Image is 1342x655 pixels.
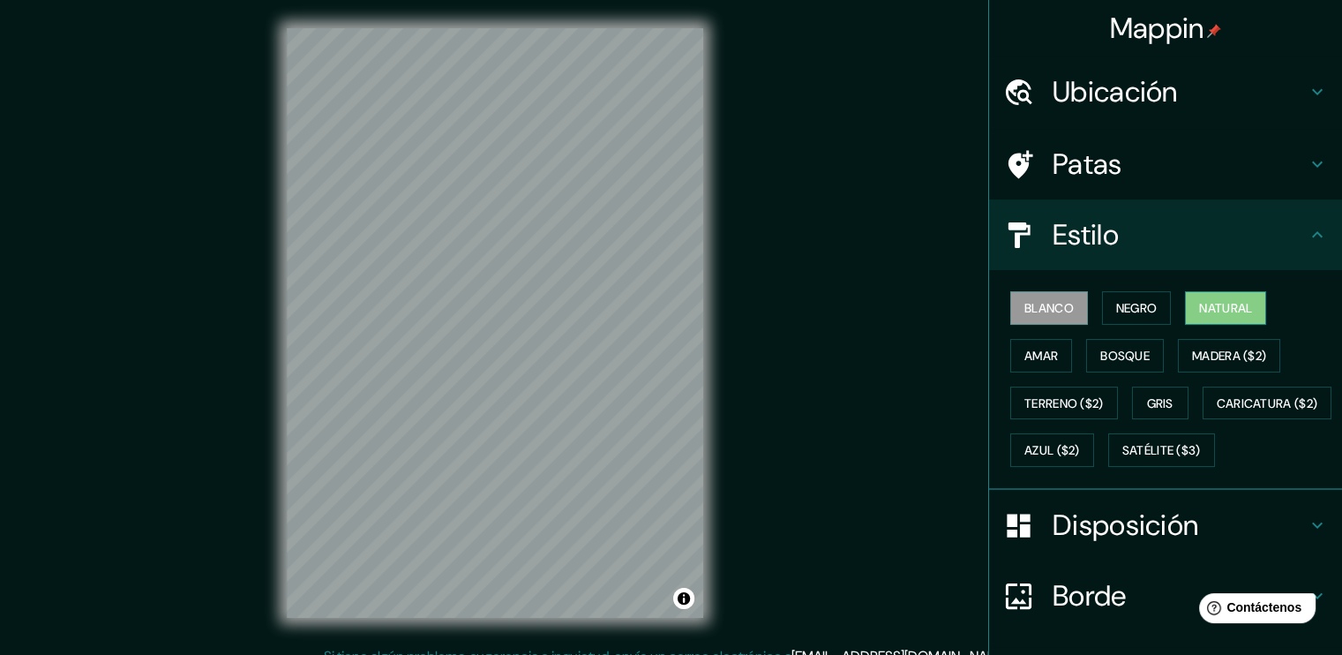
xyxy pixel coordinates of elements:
font: Azul ($2) [1024,443,1080,459]
button: Negro [1102,291,1172,325]
font: Madera ($2) [1192,348,1266,364]
div: Borde [989,561,1342,631]
button: Terreno ($2) [1010,387,1118,420]
font: Bosque [1100,348,1150,364]
font: Blanco [1024,300,1074,316]
button: Satélite ($3) [1108,433,1215,467]
button: Caricatura ($2) [1203,387,1332,420]
div: Patas [989,129,1342,200]
button: Natural [1185,291,1266,325]
font: Patas [1053,146,1122,183]
font: Gris [1147,395,1173,411]
button: Blanco [1010,291,1088,325]
font: Disposición [1053,507,1198,544]
font: Mappin [1110,10,1204,47]
font: Terreno ($2) [1024,395,1104,411]
button: Activar o desactivar atribución [673,588,694,609]
div: Disposición [989,490,1342,561]
font: Ubicación [1053,73,1178,110]
font: Satélite ($3) [1122,443,1201,459]
button: Amar [1010,339,1072,373]
font: Estilo [1053,216,1119,253]
font: Natural [1199,300,1252,316]
font: Amar [1024,348,1058,364]
button: Gris [1132,387,1188,420]
div: Ubicación [989,56,1342,127]
button: Madera ($2) [1178,339,1280,373]
font: Borde [1053,577,1127,614]
button: Bosque [1086,339,1164,373]
font: Negro [1116,300,1158,316]
button: Azul ($2) [1010,433,1094,467]
img: pin-icon.png [1207,24,1221,38]
iframe: Lanzador de widgets de ayuda [1185,586,1323,636]
font: Caricatura ($2) [1217,395,1318,411]
canvas: Mapa [287,28,703,618]
div: Estilo [989,200,1342,270]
